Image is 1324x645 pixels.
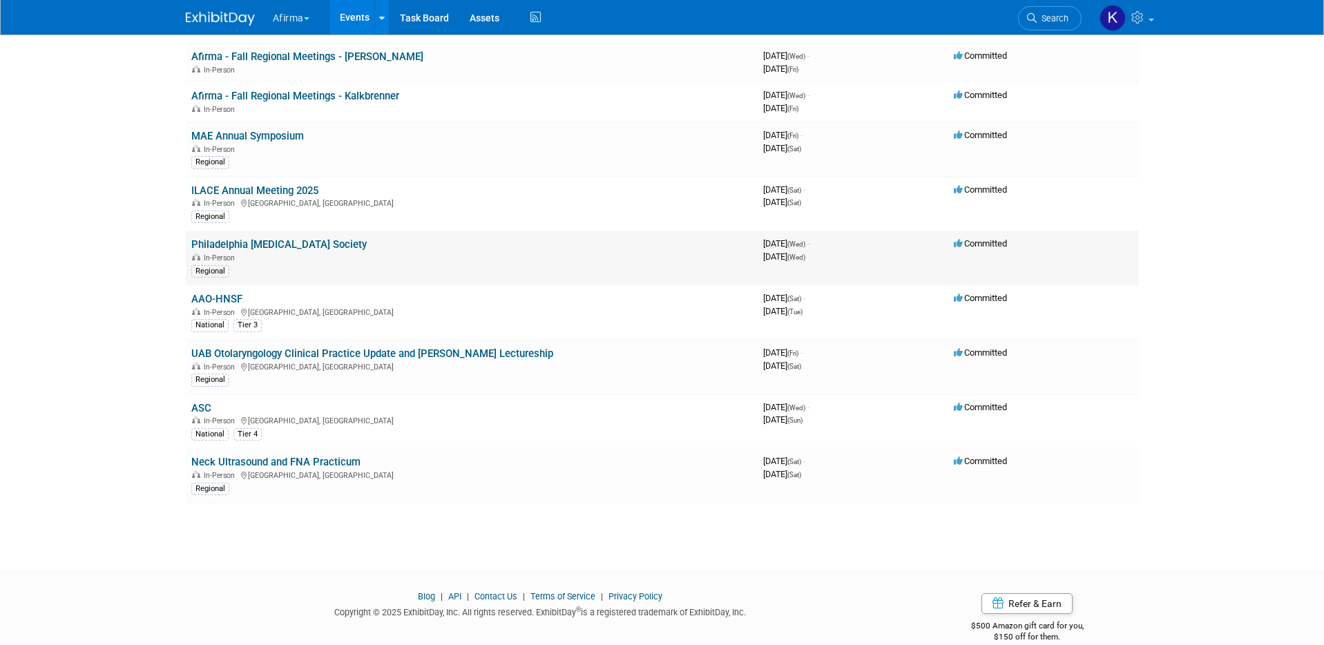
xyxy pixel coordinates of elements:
[191,360,752,372] div: [GEOGRAPHIC_DATA], [GEOGRAPHIC_DATA]
[204,308,239,317] span: In-Person
[787,349,798,357] span: (Fri)
[233,428,262,441] div: Tier 4
[787,199,801,206] span: (Sat)
[787,66,798,73] span: (Fri)
[192,66,200,73] img: In-Person Event
[954,130,1007,140] span: Committed
[803,456,805,466] span: -
[954,184,1007,195] span: Committed
[186,12,255,26] img: ExhibitDay
[191,130,304,142] a: MAE Annual Symposium
[803,293,805,303] span: -
[192,253,200,260] img: In-Person Event
[763,306,803,316] span: [DATE]
[916,611,1139,643] div: $500 Amazon gift card for you,
[787,404,805,412] span: (Wed)
[763,238,809,249] span: [DATE]
[787,52,805,60] span: (Wed)
[204,66,239,75] span: In-Person
[763,130,803,140] span: [DATE]
[448,591,461,601] a: API
[191,184,318,197] a: ILACE Annual Meeting 2025
[787,253,805,261] span: (Wed)
[807,90,809,100] span: -
[192,199,200,206] img: In-Person Event
[763,197,801,207] span: [DATE]
[204,416,239,425] span: In-Person
[191,414,752,425] div: [GEOGRAPHIC_DATA], [GEOGRAPHIC_DATA]
[192,471,200,478] img: In-Person Event
[191,90,399,102] a: Afirma - Fall Regional Meetings - Kalkbrenner
[763,414,803,425] span: [DATE]
[191,265,229,278] div: Regional
[954,456,1007,466] span: Committed
[763,469,801,479] span: [DATE]
[807,402,809,412] span: -
[787,471,801,479] span: (Sat)
[204,145,239,154] span: In-Person
[204,105,239,114] span: In-Person
[803,184,805,195] span: -
[954,238,1007,249] span: Committed
[192,105,200,112] img: In-Person Event
[191,469,752,480] div: [GEOGRAPHIC_DATA], [GEOGRAPHIC_DATA]
[787,186,801,194] span: (Sat)
[474,591,517,601] a: Contact Us
[763,50,809,61] span: [DATE]
[763,184,805,195] span: [DATE]
[191,306,752,317] div: [GEOGRAPHIC_DATA], [GEOGRAPHIC_DATA]
[191,156,229,169] div: Regional
[1037,13,1068,23] span: Search
[192,416,200,423] img: In-Person Event
[233,319,262,331] div: Tier 3
[191,456,361,468] a: Neck Ultrasound and FNA Practicum
[191,197,752,208] div: [GEOGRAPHIC_DATA], [GEOGRAPHIC_DATA]
[530,591,595,601] a: Terms of Service
[191,50,423,63] a: Afirma - Fall Regional Meetings - [PERSON_NAME]
[763,347,803,358] span: [DATE]
[954,402,1007,412] span: Committed
[204,363,239,372] span: In-Person
[418,591,435,601] a: Blog
[954,293,1007,303] span: Committed
[787,92,805,99] span: (Wed)
[787,363,801,370] span: (Sat)
[204,199,239,208] span: In-Person
[763,90,809,100] span: [DATE]
[1018,6,1082,30] a: Search
[192,363,200,369] img: In-Person Event
[787,145,801,153] span: (Sat)
[763,251,805,262] span: [DATE]
[191,483,229,495] div: Regional
[763,64,798,74] span: [DATE]
[192,145,200,152] img: In-Person Event
[787,240,805,248] span: (Wed)
[519,591,528,601] span: |
[463,591,472,601] span: |
[191,347,553,360] a: UAB Otolaryngology Clinical Practice Update and [PERSON_NAME] Lectureship
[787,105,798,113] span: (Fri)
[191,211,229,223] div: Regional
[608,591,662,601] a: Privacy Policy
[954,50,1007,61] span: Committed
[186,603,896,619] div: Copyright © 2025 ExhibitDay, Inc. All rights reserved. ExhibitDay is a registered trademark of Ex...
[787,416,803,424] span: (Sun)
[787,132,798,139] span: (Fri)
[191,402,211,414] a: ASC
[191,428,229,441] div: National
[807,50,809,61] span: -
[597,591,606,601] span: |
[763,402,809,412] span: [DATE]
[191,319,229,331] div: National
[981,593,1073,614] a: Refer & Earn
[576,606,581,613] sup: ®
[800,347,803,358] span: -
[807,238,809,249] span: -
[763,456,805,466] span: [DATE]
[954,347,1007,358] span: Committed
[763,293,805,303] span: [DATE]
[954,90,1007,100] span: Committed
[1100,5,1126,31] img: Keirsten Davis
[763,103,798,113] span: [DATE]
[191,374,229,386] div: Regional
